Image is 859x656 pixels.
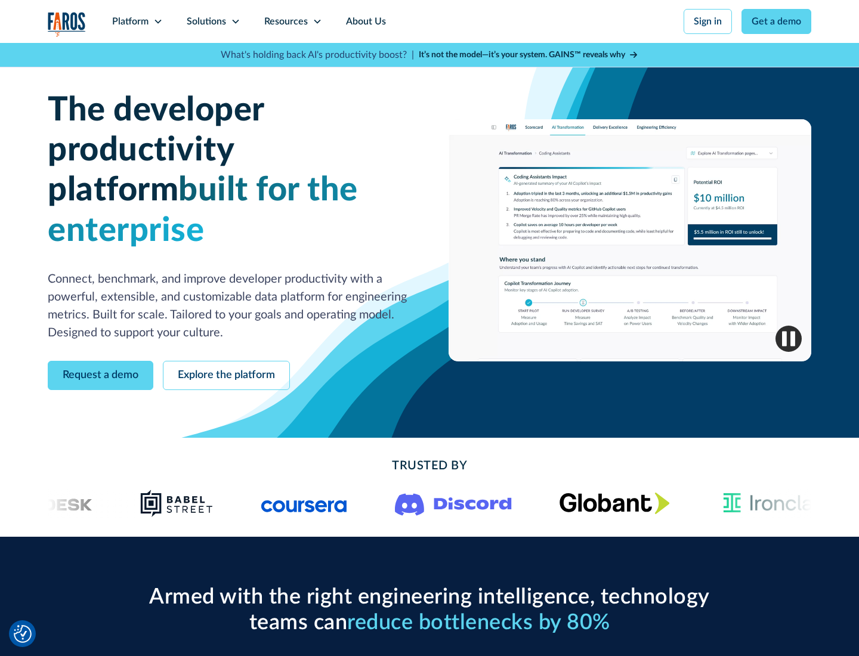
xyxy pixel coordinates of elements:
[48,361,153,390] a: Request a demo
[143,457,716,475] h2: Trusted By
[560,492,670,514] img: Globant's logo
[48,174,358,247] span: built for the enterprise
[14,625,32,643] button: Cookie Settings
[264,14,308,29] div: Resources
[221,48,414,62] p: What's holding back AI's productivity boost? |
[112,14,149,29] div: Platform
[741,9,811,34] a: Get a demo
[48,270,410,342] p: Connect, benchmark, and improve developer productivity with a powerful, extensible, and customiza...
[140,489,214,518] img: Babel Street logo png
[48,12,86,36] img: Logo of the analytics and reporting company Faros.
[261,494,347,513] img: Logo of the online learning platform Coursera.
[684,9,732,34] a: Sign in
[187,14,226,29] div: Solutions
[48,91,410,251] h1: The developer productivity platform
[143,584,716,636] h2: Armed with the right engineering intelligence, technology teams can
[347,612,610,633] span: reduce bottlenecks by 80%
[48,12,86,36] a: home
[775,326,802,352] img: Pause video
[14,625,32,643] img: Revisit consent button
[419,51,625,59] strong: It’s not the model—it’s your system. GAINS™ reveals why
[419,49,638,61] a: It’s not the model—it’s your system. GAINS™ reveals why
[163,361,290,390] a: Explore the platform
[395,491,512,516] img: Logo of the communication platform Discord.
